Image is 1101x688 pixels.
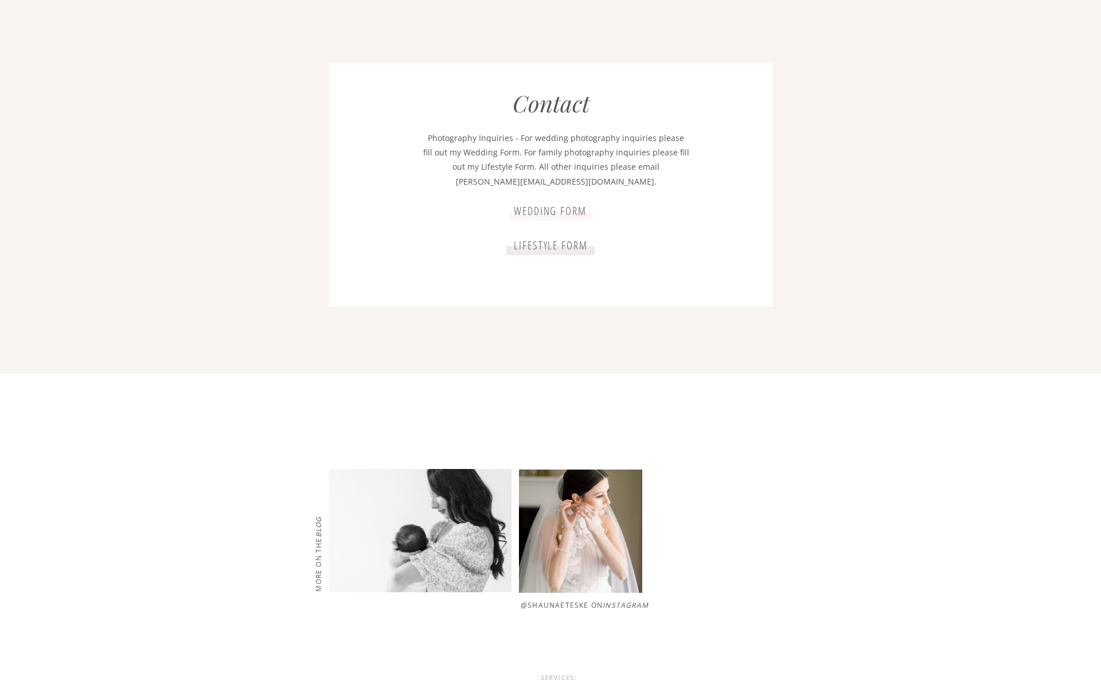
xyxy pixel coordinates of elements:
[313,471,323,592] a: more on theblog
[423,131,689,190] p: Photography Inquiries - For wedding photography inquiries please fill out my Wedding Form. For fa...
[541,673,576,682] b: services:
[314,516,323,537] i: blog
[521,599,745,610] a: @shaunaeteske onInstagram
[509,205,591,217] a: wedding form
[506,89,595,118] h2: Contact
[521,599,745,610] p: @shaunaeteske on
[313,471,323,592] p: more on the
[603,600,649,610] i: Instagram
[507,239,594,251] a: lifestyle form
